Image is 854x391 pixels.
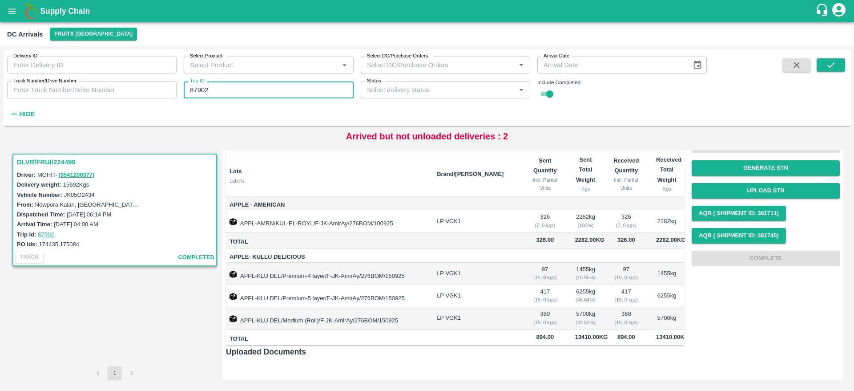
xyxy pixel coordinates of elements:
img: box [230,271,237,278]
a: (9541200377) [58,171,94,178]
td: 6255 kg [649,285,685,307]
div: Labels [230,177,430,185]
span: Apple - American [230,200,430,210]
button: Generate STN [692,160,840,176]
label: [DATE] 06:14 PM [67,211,111,218]
td: APPL-KLU DEL/Premium-4 layer/F-JK-AmirAy/276BOM/150925 [226,263,430,285]
td: LP VGK1 [430,210,522,232]
label: Nowpora Kalan, [GEOGRAPHIC_DATA], [GEOGRAPHIC_DATA], [GEOGRAPHIC_DATA] [35,201,265,208]
img: box [230,218,237,225]
td: 5700 kg [649,307,685,330]
span: 326.00 [610,235,642,245]
span: MOHIT - [37,171,96,178]
label: 174435,175084 [39,241,79,248]
b: Received Total Weight [656,156,681,183]
td: APPL-KLU DEL/Medium (Roll)/F-JK-AmirAy/276BOM/150925 [226,307,430,330]
label: Status [367,77,381,85]
input: Select delivery status [363,84,513,96]
label: From: [17,201,33,208]
td: 1455 kg [568,263,604,285]
div: Include Completed [537,78,707,86]
div: customer-support [815,3,831,19]
td: 5700 kg [568,307,604,330]
label: JK05G2434 [64,191,95,198]
span: 894.00 [529,332,561,342]
label: Trip ID [190,77,205,85]
span: 13410.00 Kg [575,334,608,340]
b: Supply Chain [40,7,90,16]
span: 326.00 [529,235,561,245]
td: APPL-KLU DEL/Premium-5 layer/F-JK-AmirAy/276BOM/150925 [226,285,430,307]
label: Select DC/Purchase Orders [367,53,428,60]
div: ( 10.85 %) [575,273,596,281]
div: ( 15, 0 kgs) [529,273,561,281]
button: Hide [7,106,37,122]
div: ( 15, 0 kgs) [610,273,642,281]
button: Select DC [50,28,137,41]
label: Vehicle Number: [17,191,62,198]
td: APPL-AMRN/KUL-EL-ROYL/F-JK-AmirAy/276BOM/100925 [226,210,430,232]
strong: Hide [19,110,35,118]
button: Open [516,84,527,96]
b: Lots [230,168,242,175]
td: LP VGK1 [430,263,522,285]
button: Upload STN [692,183,840,199]
input: Arrival Date [537,57,685,73]
b: Sent Total Weight [576,156,595,183]
span: Total [230,237,430,247]
input: Select DC/Purchase Orders [363,59,501,71]
span: 2282.00 Kg [575,236,605,243]
b: Brand/[PERSON_NAME] [437,171,504,177]
nav: pagination navigation [89,366,140,380]
td: 380 [603,307,649,330]
input: Enter Delivery ID [7,57,177,73]
div: account of current user [831,2,847,20]
span: 13410.00 Kg [656,334,689,340]
h3: DLVR/FRUI/224496 [17,156,215,168]
input: Enter Truck Number/Drive Number [7,81,177,98]
span: 2282.00 Kg [656,236,686,243]
button: AQR ( Shipment Id: 361711) [692,206,786,221]
td: 326 [522,210,568,232]
a: Supply Chain [40,5,815,17]
button: Choose date [689,57,706,73]
div: ( 7, 0 kgs) [610,221,642,229]
td: 2282 kg [649,210,685,232]
label: Select Product [190,53,222,60]
div: incl. Partial Units [529,176,561,192]
a: 87902 [38,231,54,238]
td: 417 [522,285,568,307]
span: completed [178,253,214,263]
div: Kgs [575,185,596,193]
span: 894.00 [610,332,642,342]
b: Received Quantity [613,157,639,174]
td: 97 [522,263,568,285]
label: PO Ids: [17,241,37,248]
button: Open [516,59,527,71]
label: Trip Id: [17,231,36,238]
div: Kgs [656,185,677,193]
label: Delivery weight: [17,181,61,188]
div: ( 42.51 %) [575,318,596,326]
h6: Uploaded Documents [226,346,840,358]
input: Enter Trip ID [184,81,353,98]
button: open drawer [2,1,22,21]
label: Dispatched Time: [17,211,65,218]
input: Select Product [186,59,336,71]
p: Arrived but not unloaded deliveries : 2 [346,130,508,143]
label: Arrival Date [544,53,569,60]
td: 97 [603,263,649,285]
span: Apple- Kullu Delicious [230,252,430,262]
label: [DATE] 04:00 AM [54,221,98,228]
label: Arrival Time: [17,221,52,228]
td: 1455 kg [649,263,685,285]
div: ( 15, 0 kgs) [529,318,561,326]
label: Truck Number/Drive Number [13,77,77,85]
td: 417 [603,285,649,307]
div: DC Arrivals [7,29,43,40]
div: ( 46.64 %) [575,296,596,304]
td: 2282 kg [568,210,604,232]
td: LP VGK1 [430,285,522,307]
img: logo [22,2,40,20]
div: ( 15, 0 kgs) [610,296,642,304]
